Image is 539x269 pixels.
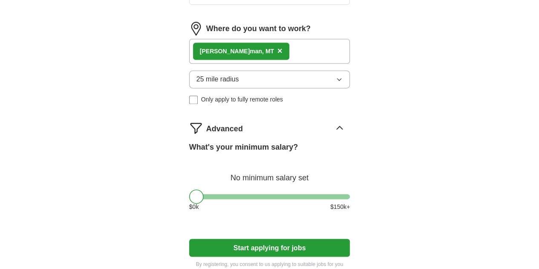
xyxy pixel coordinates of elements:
[189,260,350,268] p: By registering, you consent to us applying to suitable jobs for you
[189,202,199,211] span: $ 0 k
[196,74,239,84] span: 25 mile radius
[277,45,282,58] button: ×
[189,22,203,35] img: location.png
[201,95,283,104] span: Only apply to fully remote roles
[189,142,298,153] label: What's your minimum salary?
[189,121,203,135] img: filter
[200,47,274,56] div: man, MT
[189,70,350,88] button: 25 mile radius
[189,95,198,104] input: Only apply to fully remote roles
[206,23,311,35] label: Where do you want to work?
[277,46,282,55] span: ×
[189,163,350,184] div: No minimum salary set
[189,239,350,257] button: Start applying for jobs
[206,123,243,135] span: Advanced
[200,48,250,55] strong: [PERSON_NAME]
[330,202,350,211] span: $ 150 k+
